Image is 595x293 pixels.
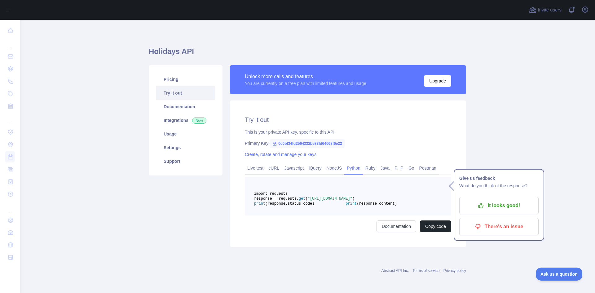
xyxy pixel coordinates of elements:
span: "[URL][DOMAIN_NAME]" [308,197,352,201]
a: Create, rotate and manage your keys [245,152,316,157]
a: Terms of service [412,269,439,273]
a: Support [156,154,215,168]
span: (response.content) [357,202,397,206]
a: Live test [245,163,266,173]
a: PHP [392,163,406,173]
span: (response.status_code) [265,202,314,206]
a: Try it out [156,86,215,100]
a: Postman [417,163,439,173]
a: Ruby [363,163,378,173]
a: cURL [266,163,282,173]
button: Invite users [528,5,563,15]
div: Primary Key: [245,140,451,146]
h1: Holidays API [149,47,466,61]
span: Invite users [538,7,562,14]
span: response = requests. [254,197,299,201]
a: Java [378,163,392,173]
span: get [299,197,306,201]
div: ... [5,37,15,50]
h1: Give us feedback [459,175,539,182]
p: What do you think of the response? [459,182,539,189]
a: Documentation [377,220,416,232]
a: Abstract API Inc. [381,269,409,273]
a: Javascript [282,163,306,173]
span: 0c0bf34fd2564332be83fd64068f6e22 [270,139,344,148]
button: Copy code [420,220,451,232]
button: Upgrade [424,75,451,87]
p: It looks good! [464,200,534,211]
span: ( [306,197,308,201]
button: There's an issue [459,218,539,235]
a: Privacy policy [443,269,466,273]
div: ... [5,201,15,213]
a: Pricing [156,73,215,86]
p: There's an issue [464,221,534,232]
div: You are currently on a free plan with limited features and usage [245,80,366,87]
span: print [254,202,265,206]
span: print [346,202,357,206]
a: NodeJS [324,163,344,173]
a: Documentation [156,100,215,113]
a: Python [344,163,363,173]
h2: Try it out [245,115,451,124]
a: Settings [156,141,215,154]
span: import requests [254,192,288,196]
iframe: Toggle Customer Support [536,268,583,281]
div: ... [5,113,15,125]
span: ) [352,197,355,201]
a: jQuery [306,163,324,173]
a: Usage [156,127,215,141]
a: Go [406,163,417,173]
span: New [192,118,206,124]
div: This is your private API key, specific to this API. [245,129,451,135]
a: Integrations New [156,113,215,127]
div: Unlock more calls and features [245,73,366,80]
button: It looks good! [459,197,539,214]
